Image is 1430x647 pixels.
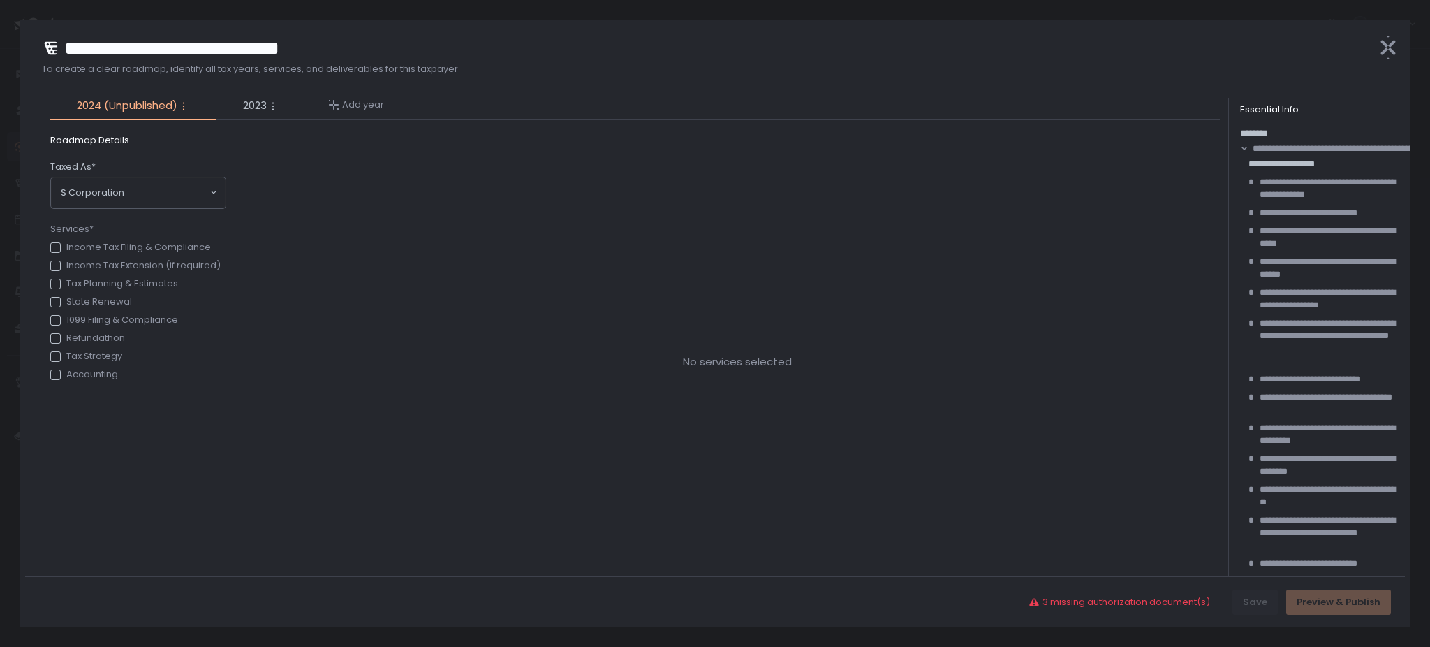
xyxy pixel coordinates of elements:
[42,63,1366,75] span: To create a clear roadmap, identify all tax years, services, and deliverables for this taxpayer
[1240,103,1399,116] div: Essential Info
[1042,596,1210,609] span: 3 missing authorization document(s)
[61,186,124,200] span: S Corporation
[50,161,96,173] span: Taxed As*
[51,177,226,208] div: Search for option
[328,99,384,111] button: Add year
[77,98,177,114] span: 2024 (Unpublished)
[50,223,221,235] span: Services*
[683,354,792,370] span: No services selected
[243,98,267,114] span: 2023
[50,134,226,147] span: Roadmap Details
[124,186,209,200] input: Search for option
